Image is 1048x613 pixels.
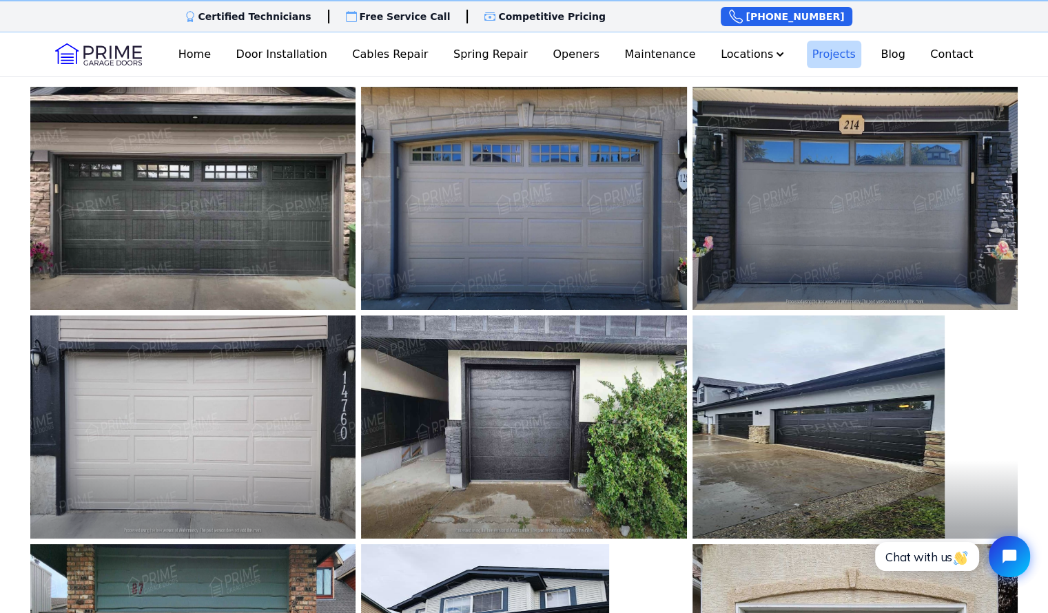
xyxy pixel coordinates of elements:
a: Spring Repair [448,41,533,68]
a: Home [173,41,216,68]
p: Certified Technicians [198,10,311,23]
a: Cables Repair [347,41,433,68]
p: Competitive Pricing [498,10,606,23]
a: Door Installation [231,41,333,68]
p: Free Service Call [360,10,451,23]
a: Openers [547,41,605,68]
img: Prime garage doors repair and installation [361,315,686,539]
a: [PHONE_NUMBER] [721,7,852,26]
img: Prime garage doors repair and installation [30,315,356,539]
img: Prime garage doors repair and installation [345,76,703,321]
button: Locations [715,41,792,68]
a: Contact [925,41,978,68]
img: Prime garage doors repair and installation [692,315,945,539]
iframe: Tidio Chat [860,524,1042,589]
a: Blog [875,41,910,68]
a: Projects [807,41,861,68]
img: Logo [55,43,142,65]
img: Prime garage doors repair and installation [692,87,1018,310]
a: Maintenance [619,41,701,68]
img: Prime garage doors repair and installation [30,87,356,310]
